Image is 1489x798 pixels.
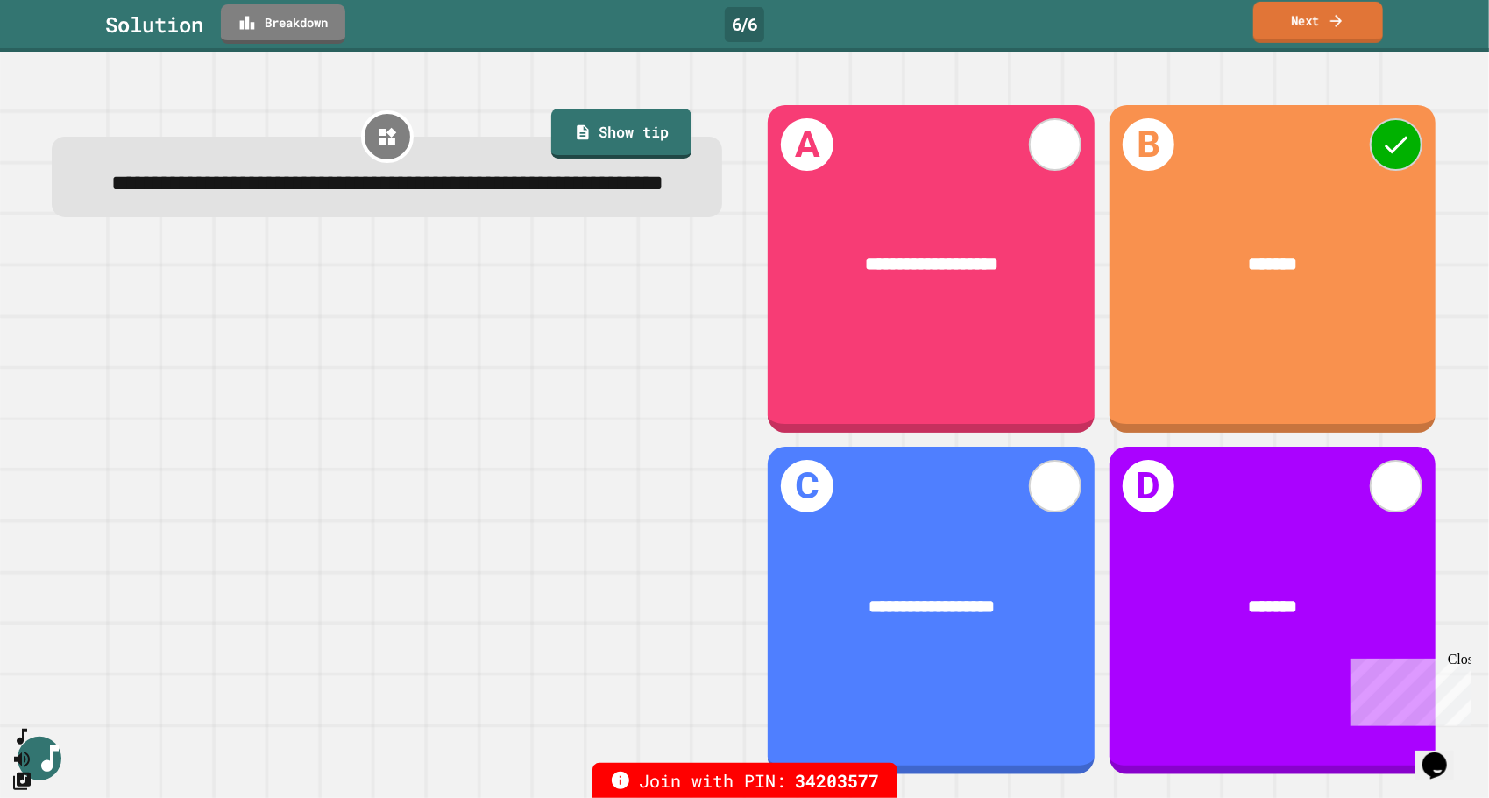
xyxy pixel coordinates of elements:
[725,7,764,42] div: 6 / 6
[7,7,121,111] div: Chat with us now!Close
[1253,2,1383,43] a: Next
[592,763,897,798] div: Join with PIN:
[1344,652,1471,726] iframe: chat widget
[11,748,32,770] button: Mute music
[1123,118,1175,171] h1: B
[781,118,833,171] h1: A
[796,767,880,794] span: 34203577
[551,109,691,159] a: Show tip
[221,4,345,44] a: Breakdown
[1123,460,1175,512] h1: D
[1415,728,1471,780] iframe: chat widget
[11,770,32,792] button: Change Music
[11,726,32,748] button: SpeedDial basic example
[781,460,833,512] h1: C
[105,9,203,40] div: Solution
